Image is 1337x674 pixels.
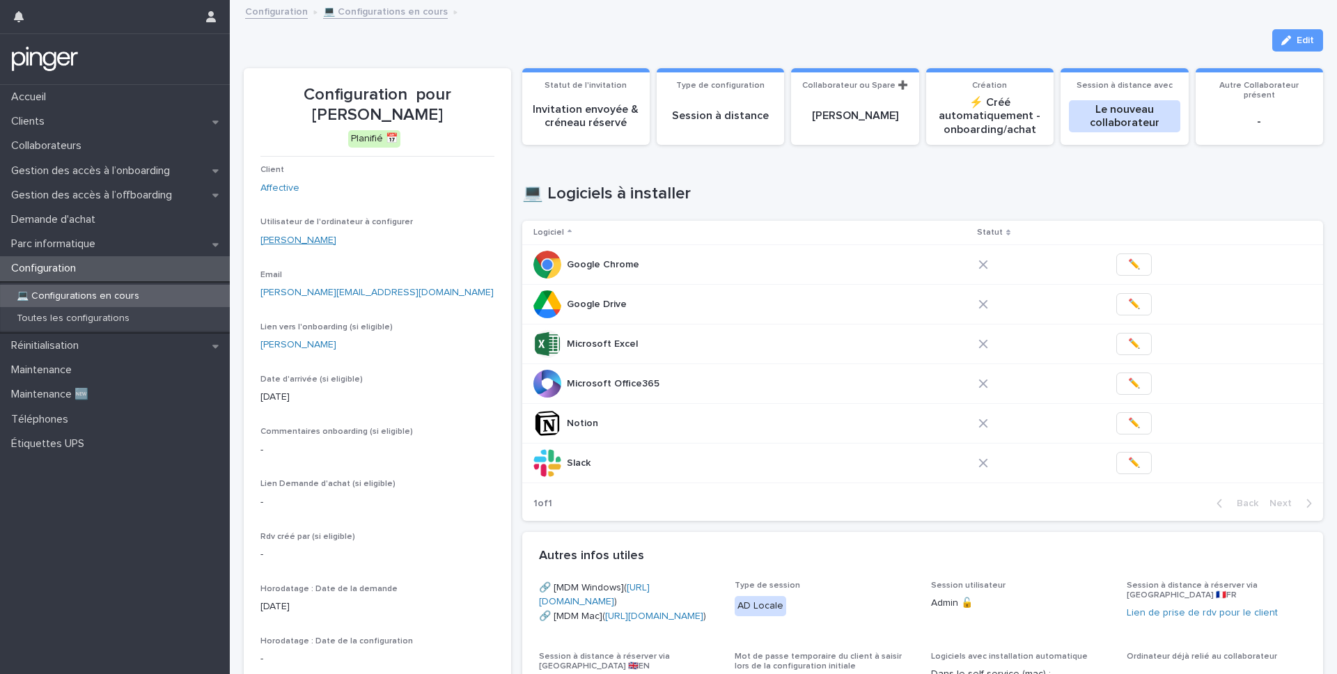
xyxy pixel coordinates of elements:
[260,443,494,457] p: -
[260,428,413,436] span: Commentaires onboarding (si eligible)
[260,375,363,384] span: Date d'arrivée (si eligible)
[6,313,141,324] p: Toutes les configurations
[6,388,100,401] p: Maintenance 🆕
[539,581,719,624] p: 🔗 [MDM Windows]( ) 🔗 [MDM Mac]( )
[1228,499,1258,508] span: Back
[6,237,107,251] p: Parc informatique
[931,581,1006,590] span: Session utilisateur
[1205,497,1264,510] button: Back
[348,130,400,148] div: Planifié 📅
[260,166,284,174] span: Client
[260,271,282,279] span: Email
[522,244,1324,284] tr: Google ChromeGoogle Chrome ✏️
[1127,608,1278,618] a: Lien de prise de rdv pour le client
[567,455,593,469] p: Slack
[567,336,641,350] p: Microsoft Excel
[260,547,494,562] p: -
[1128,416,1140,430] span: ✏️
[260,495,494,510] p: -
[1116,293,1152,315] button: ✏️
[522,443,1324,483] tr: SlackSlack ✏️
[1219,81,1299,100] span: Autre Collaborateur présent
[6,290,150,302] p: 💻 Configurations en cours
[260,233,336,248] a: [PERSON_NAME]
[6,339,90,352] p: Réinitialisation
[6,139,93,152] p: Collaborateurs
[1204,115,1315,128] p: -
[567,415,601,430] p: Notion
[1116,452,1152,474] button: ✏️
[1069,100,1180,132] div: Le nouveau collaborateur
[1116,333,1152,355] button: ✏️
[6,363,83,377] p: Maintenance
[6,115,56,128] p: Clients
[1128,456,1140,470] span: ✏️
[931,652,1088,661] span: Logiciels avec installation automatique
[260,652,494,666] p: -
[6,413,79,426] p: Téléphones
[260,323,393,331] span: Lien vers l'onboarding (si eligible)
[1269,499,1300,508] span: Next
[260,599,494,614] p: [DATE]
[1264,497,1323,510] button: Next
[931,596,1111,611] p: Admin 🔓
[6,189,183,202] p: Gestion des accès à l’offboarding
[545,81,627,90] span: Statut de l'invitation
[935,96,1045,136] p: ⚡ Créé automatiquement - onboarding/achat
[1128,337,1140,351] span: ✏️
[605,611,703,621] a: [URL][DOMAIN_NAME]
[735,581,800,590] span: Type de session
[1128,258,1140,272] span: ✏️
[522,324,1324,363] tr: Microsoft ExcelMicrosoft Excel ✏️
[1116,373,1152,395] button: ✏️
[260,585,398,593] span: Horodatage : Date de la demande
[260,533,355,541] span: Rdv créé par (si eligible)
[1297,36,1314,45] span: Edit
[676,81,765,90] span: Type de configuration
[6,164,181,178] p: Gestion des accès à l’onboarding
[260,288,494,297] a: [PERSON_NAME][EMAIL_ADDRESS][DOMAIN_NAME]
[665,109,776,123] p: Session à distance
[1128,377,1140,391] span: ✏️
[567,375,662,390] p: Microsoft Office365
[6,262,87,275] p: Configuration
[1127,581,1258,599] span: Session à distance à réserver via [GEOGRAPHIC_DATA] 🇫🇷FR
[260,218,413,226] span: Utilisateur de l'ordinateur à configurer
[799,109,910,123] p: [PERSON_NAME]
[1127,652,1277,661] span: Ordinateur déjà relié au collaborateur
[522,487,563,521] p: 1 of 1
[260,338,336,352] a: [PERSON_NAME]
[260,85,494,125] p: Configuration pour [PERSON_NAME]
[522,284,1324,324] tr: Google DriveGoogle Drive ✏️
[533,225,564,240] p: Logiciel
[522,184,1324,204] h1: 💻 Logiciels à installer
[260,390,494,405] p: [DATE]
[539,549,644,564] h2: Autres infos utiles
[6,437,95,450] p: Étiquettes UPS
[802,81,908,90] span: Collaborateur ou Spare ➕
[1116,412,1152,434] button: ✏️
[245,3,308,19] a: Configuration
[539,652,670,671] span: Session à distance à réserver via [GEOGRAPHIC_DATA] 🇬🇧EN
[260,480,396,488] span: Lien Demande d'achat (si eligible)
[972,81,1007,90] span: Création
[567,296,630,311] p: Google Drive
[522,363,1324,403] tr: Microsoft Office365Microsoft Office365 ✏️
[260,181,299,196] a: Affective
[735,596,786,616] div: AD Locale
[1272,29,1323,52] button: Edit
[977,225,1003,240] p: Statut
[6,91,57,104] p: Accueil
[323,3,448,19] a: 💻 Configurations en cours
[1077,81,1173,90] span: Session à distance avec
[11,45,79,73] img: mTgBEunGTSyRkCgitkcU
[260,637,413,645] span: Horodatage : Date de la configuration
[1116,253,1152,276] button: ✏️
[567,256,642,271] p: Google Chrome
[531,103,641,130] p: Invitation envoyée & créneau réservé
[6,213,107,226] p: Demande d'achat
[1128,297,1140,311] span: ✏️
[522,403,1324,443] tr: NotionNotion ✏️
[735,652,902,671] span: Mot de passe temporaire du client à saisir lors de la configuration initiale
